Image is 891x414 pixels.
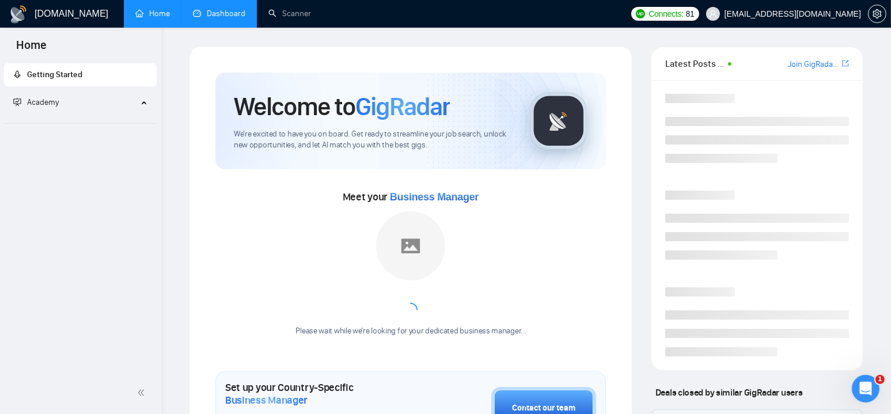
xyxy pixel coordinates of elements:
[234,91,450,122] h1: Welcome to
[686,7,695,20] span: 81
[636,9,645,18] img: upwork-logo.png
[135,9,170,18] a: homeHome
[234,129,511,151] span: We're excited to have you on board. Get ready to streamline your job search, unlock new opportuni...
[788,58,840,71] a: Join GigRadar Slack Community
[875,375,885,384] span: 1
[7,37,56,61] span: Home
[401,300,420,320] span: loading
[355,91,450,122] span: GigRadar
[868,9,886,18] a: setting
[709,10,717,18] span: user
[651,382,807,402] span: Deals closed by similar GigRadar users
[13,97,59,107] span: Academy
[13,70,21,78] span: rocket
[376,211,445,280] img: placeholder.png
[225,381,434,407] h1: Set up your Country-Specific
[868,5,886,23] button: setting
[193,9,245,18] a: dashboardDashboard
[4,119,157,126] li: Academy Homepage
[390,191,479,203] span: Business Manager
[9,5,28,24] img: logo
[225,394,308,407] span: Business Manager
[27,97,59,107] span: Academy
[289,326,532,337] div: Please wait while we're looking for your dedicated business manager...
[530,92,587,150] img: gigradar-logo.png
[665,56,725,71] span: Latest Posts from the GigRadar Community
[842,59,849,68] span: export
[852,375,879,402] iframe: Intercom live chat
[842,58,849,69] a: export
[137,387,149,398] span: double-left
[649,7,683,20] span: Connects:
[13,98,21,106] span: fund-projection-screen
[343,191,479,203] span: Meet your
[27,70,82,79] span: Getting Started
[268,9,311,18] a: searchScanner
[869,9,886,18] span: setting
[4,63,157,86] li: Getting Started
